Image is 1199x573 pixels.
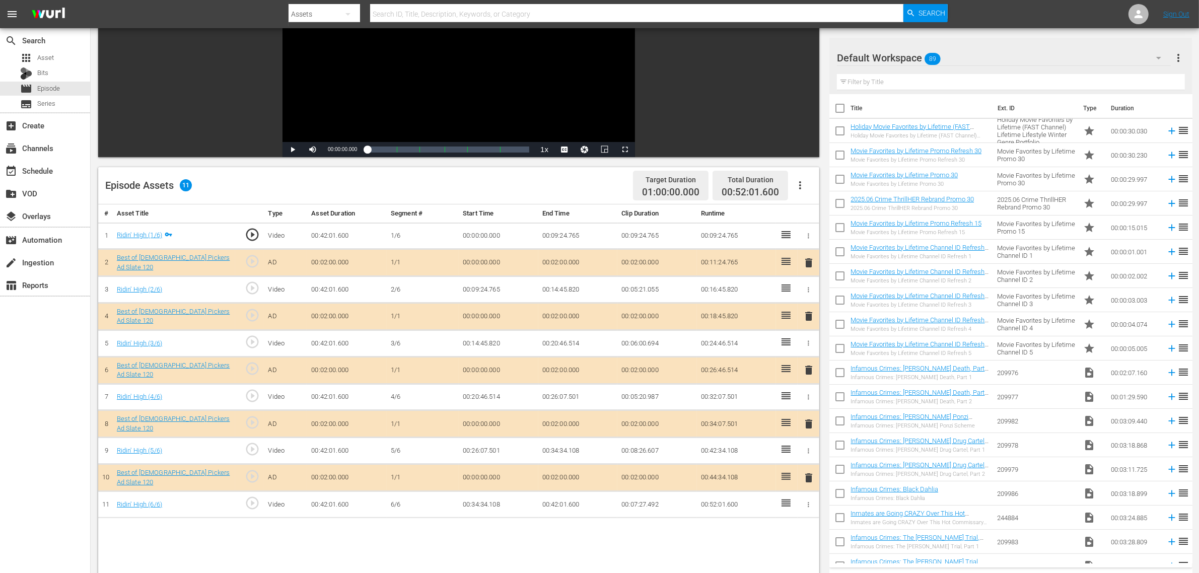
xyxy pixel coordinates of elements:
[1107,216,1162,240] td: 00:00:15.015
[5,120,17,132] span: Create
[1177,318,1189,330] span: reorder
[117,415,230,432] a: Best of [DEMOGRAPHIC_DATA] Pickers Ad Slate 120
[5,210,17,223] span: Overlays
[538,303,618,330] td: 00:02:00.000
[851,292,989,307] a: Movie Favorites by Lifetime Channel ID Refresh 3
[1083,463,1095,475] span: Video
[1166,174,1177,185] svg: Add to Episode
[264,303,307,330] td: AD
[1166,512,1177,523] svg: Add to Episode
[595,142,615,157] button: Picture-in-Picture
[615,142,635,157] button: Fullscreen
[1166,295,1177,306] svg: Add to Episode
[1107,530,1162,554] td: 00:03:28.809
[851,422,989,429] div: Infamous Crimes: [PERSON_NAME] Ponzi Scheme
[1177,366,1189,378] span: reorder
[851,413,972,428] a: Infamous Crimes: [PERSON_NAME] Ponzi Scheme
[1177,342,1189,354] span: reorder
[851,519,989,526] div: Inmates are Going CRAZY Over This Hot Commissary Commodity
[98,356,113,384] td: 6
[851,461,989,476] a: Infamous Crimes: [PERSON_NAME] Drug Cartel, Part 2
[1177,390,1189,402] span: reorder
[1105,94,1165,122] th: Duration
[307,356,387,384] td: 00:02:00.000
[993,336,1079,361] td: Movie Favorites by Lifetime Channel ID 5
[5,142,17,155] span: Channels
[617,303,697,330] td: 00:02:00.000
[245,334,260,349] span: play_circle_outline
[307,249,387,276] td: 00:02:00.000
[538,410,618,438] td: 00:02:00.000
[1177,124,1189,136] span: reorder
[803,364,815,376] span: delete
[1107,336,1162,361] td: 00:00:05.005
[993,361,1079,385] td: 209976
[538,223,618,249] td: 00:09:24.765
[851,471,989,477] div: Infamous Crimes: [PERSON_NAME] Drug Cartel, Part 2
[993,216,1079,240] td: Movie Favorites by Lifetime Promo 15
[1107,288,1162,312] td: 00:00:03.003
[803,416,815,431] button: delete
[851,447,989,453] div: Infamous Crimes: [PERSON_NAME] Drug Cartel, Part 1
[180,179,192,191] span: 11
[1083,391,1095,403] span: Video
[1083,149,1095,161] span: Promo
[307,438,387,464] td: 00:42:01.600
[1107,457,1162,481] td: 00:03:11.725
[1083,487,1095,499] span: Video
[851,157,981,163] div: Movie Favorites by Lifetime Promo Refresh 30
[98,303,113,330] td: 4
[1083,342,1095,354] span: Promo
[993,457,1079,481] td: 209979
[1166,367,1177,378] svg: Add to Episode
[98,384,113,410] td: 7
[993,240,1079,264] td: Movie Favorites by Lifetime Channel ID 1
[387,438,459,464] td: 5/6
[245,308,260,323] span: play_circle_outline
[803,257,815,269] span: delete
[992,94,1077,122] th: Ext. ID
[105,179,192,191] div: Episode Assets
[328,147,357,152] span: 00:00:00.000
[387,384,459,410] td: 4/6
[459,356,538,384] td: 00:00:00.000
[803,418,815,430] span: delete
[6,8,18,20] span: menu
[1107,385,1162,409] td: 00:01:29.590
[245,388,260,403] span: play_circle_outline
[851,277,989,284] div: Movie Favorites by Lifetime Channel ID Refresh 2
[117,469,230,486] a: Best of [DEMOGRAPHIC_DATA] Pickers Ad Slate 120
[837,44,1171,72] div: Default Workspace
[993,481,1079,506] td: 209986
[307,204,387,223] th: Asset Duration
[993,288,1079,312] td: Movie Favorites by Lifetime Channel ID 3
[98,249,113,276] td: 2
[851,205,974,211] div: 2025.06 Crime ThrillHER Rebrand Promo 30
[264,330,307,357] td: Video
[98,438,113,464] td: 9
[697,249,777,276] td: 00:11:24.765
[117,231,162,239] a: Ridin' High (1/6)
[1177,197,1189,209] span: reorder
[1177,487,1189,499] span: reorder
[1083,270,1095,282] span: Promo
[851,340,989,355] a: Movie Favorites by Lifetime Channel ID Refresh 5
[5,188,17,200] span: VOD
[722,173,779,187] div: Total Duration
[851,374,989,381] div: Infamous Crimes: [PERSON_NAME] Death, Part 1
[37,68,48,78] span: Bits
[264,438,307,464] td: Video
[575,142,595,157] button: Jump To Time
[1173,52,1185,64] span: more_vert
[1083,246,1095,258] span: Promo
[538,464,618,491] td: 00:02:00.000
[803,363,815,378] button: delete
[925,48,941,69] span: 89
[1107,191,1162,216] td: 00:00:29.997
[1166,150,1177,161] svg: Add to Episode
[98,491,113,518] td: 11
[459,249,538,276] td: 00:00:00.000
[1166,270,1177,281] svg: Add to Episode
[264,464,307,491] td: AD
[307,410,387,438] td: 00:02:00.000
